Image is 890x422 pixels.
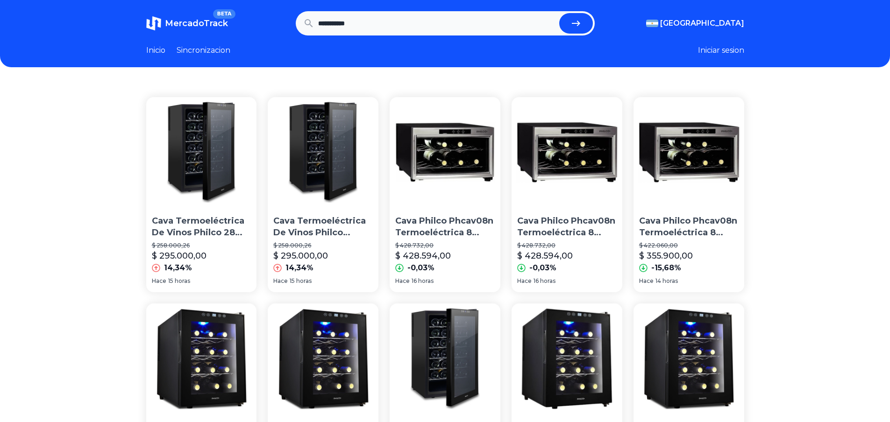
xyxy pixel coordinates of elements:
p: $ 295.000,00 [152,249,206,262]
p: -0,03% [529,262,556,274]
a: Cava Philco Phcav08n Termoeléctrica 8 Botellas Panel TouchCava Philco Phcav08n Termoeléctrica 8 B... [512,97,622,292]
a: Inicio [146,45,165,56]
p: $ 428.732,00 [395,242,495,249]
a: Cava Philco Phcav08n Termoeléctrica 8 Botellas Panel TouchCava Philco Phcav08n Termoeléctrica 8 B... [390,97,500,292]
p: Cava Philco Phcav08n Termoeléctrica 8 Botellas Panel Touch [395,215,495,239]
p: $ 422.060,00 [639,242,739,249]
button: Iniciar sesion [698,45,744,56]
span: MercadoTrack [165,18,228,28]
a: Cava Termoeléctrica De Vinos Philco 28 Bot EquipandotecCava Termoeléctrica De Vinos Philco 28 Bot... [146,97,257,292]
img: Cava Termoeléctrica De Vinos Philco Phcav028n 28 Botellas [390,303,500,414]
button: [GEOGRAPHIC_DATA] [646,18,744,29]
p: $ 355.900,00 [639,249,693,262]
p: Cava Termoeléctrica De Vinos Philco 28 Bot [GEOGRAPHIC_DATA] [152,215,251,239]
img: Cava Eléctrica Philco Phcav012n 12 Botellas [268,303,378,414]
img: Argentina [646,20,658,27]
p: 14,34% [285,262,313,274]
a: Cava Termoeléctrica De Vinos Philco Phcav028n 28 BotellasCava Termoeléctrica De Vinos Philco Phca... [268,97,378,292]
img: MercadoTrack [146,16,161,31]
p: 14,34% [164,262,192,274]
img: Cava Philco Phcav08n Termoeléctrica 8 Botellas Panel Touch [390,97,500,208]
img: Cava Philco Phcav08n Termoeléctrica 8 Botellas Panel Touch [512,97,622,208]
p: $ 428.594,00 [517,249,573,262]
span: Hace [639,277,654,285]
p: $ 258.000,26 [152,242,251,249]
a: Sincronizacion [177,45,230,56]
span: 16 horas [534,277,555,285]
span: Hace [273,277,288,285]
p: -0,03% [407,262,434,274]
p: Cava Philco Phcav08n Termoeléctrica 8 Botellas Panel Touch [517,215,617,239]
a: MercadoTrackBETA [146,16,228,31]
p: $ 428.732,00 [517,242,617,249]
p: $ 258.000,26 [273,242,373,249]
span: 15 horas [168,277,190,285]
img: Cava Philco Phcav012n Color Negro Capacidad 12 Botellas [512,303,622,414]
span: 16 horas [412,277,434,285]
p: $ 295.000,00 [273,249,328,262]
a: Cava Philco Phcav08n Termoeléctrica 8 Botellas Panel TouchCava Philco Phcav08n Termoeléctrica 8 B... [634,97,744,292]
span: 15 horas [290,277,312,285]
span: 14 horas [655,277,678,285]
img: Cava Termoeléctrica De Vinos Philco 28 Bot Equipandotec [146,97,257,208]
img: Cava Eléctrica Philco Phcav012n 12 Botellas [634,303,744,414]
p: $ 428.594,00 [395,249,451,262]
span: BETA [213,9,235,19]
span: Hace [395,277,410,285]
span: Hace [517,277,532,285]
span: [GEOGRAPHIC_DATA] [660,18,744,29]
span: Hace [152,277,166,285]
p: Cava Termoeléctrica De Vinos Philco Phcav028n 28 Botellas [273,215,373,239]
p: -15,68% [651,262,681,274]
img: Cava Eléctrica Philco Phcav012n 12 Botellas [146,303,257,414]
p: Cava Philco Phcav08n Termoeléctrica 8 Botellas Panel Touch [639,215,739,239]
img: Cava Termoeléctrica De Vinos Philco Phcav028n 28 Botellas [268,97,378,208]
img: Cava Philco Phcav08n Termoeléctrica 8 Botellas Panel Touch [634,97,744,208]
